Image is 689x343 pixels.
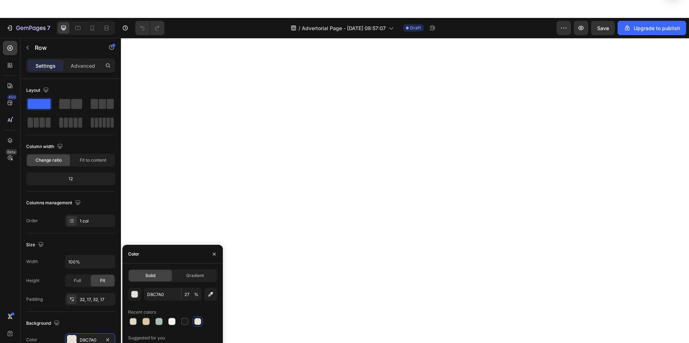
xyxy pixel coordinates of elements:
[26,86,50,95] div: Layout
[128,251,139,257] div: Color
[26,240,45,250] div: Size
[299,24,300,32] span: /
[26,258,38,265] div: Width
[144,288,181,301] input: Eg: FFFFFF
[26,296,43,302] div: Padding
[28,174,114,184] div: 12
[65,255,115,268] input: Auto
[5,149,17,155] div: Beta
[26,337,37,343] div: Color
[36,62,56,70] p: Settings
[194,291,198,298] span: %
[128,335,165,341] div: Suggested for you
[26,218,38,224] div: Order
[624,24,680,32] div: Upgrade to publish
[26,198,82,208] div: Columns management
[186,272,204,279] span: Gradient
[47,24,50,32] p: 7
[302,24,386,32] span: Advertorial Page - [DATE] 08:57:07
[26,142,64,152] div: Column width
[80,218,113,224] div: 1 col
[145,272,155,279] span: Solid
[100,277,105,284] span: Fit
[26,319,61,328] div: Background
[7,94,17,100] div: 450
[591,21,615,35] button: Save
[410,25,421,31] span: Draft
[80,157,106,163] span: Fit to content
[3,21,53,35] button: 7
[135,21,164,35] div: Undo/Redo
[74,277,81,284] span: Full
[36,157,62,163] span: Change ratio
[80,296,113,303] div: 32, 17, 32, 17
[71,62,95,70] p: Advanced
[618,21,686,35] button: Upgrade to publish
[26,277,39,284] div: Height
[35,43,96,52] p: Row
[597,25,609,31] span: Save
[128,309,156,315] div: Recent colors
